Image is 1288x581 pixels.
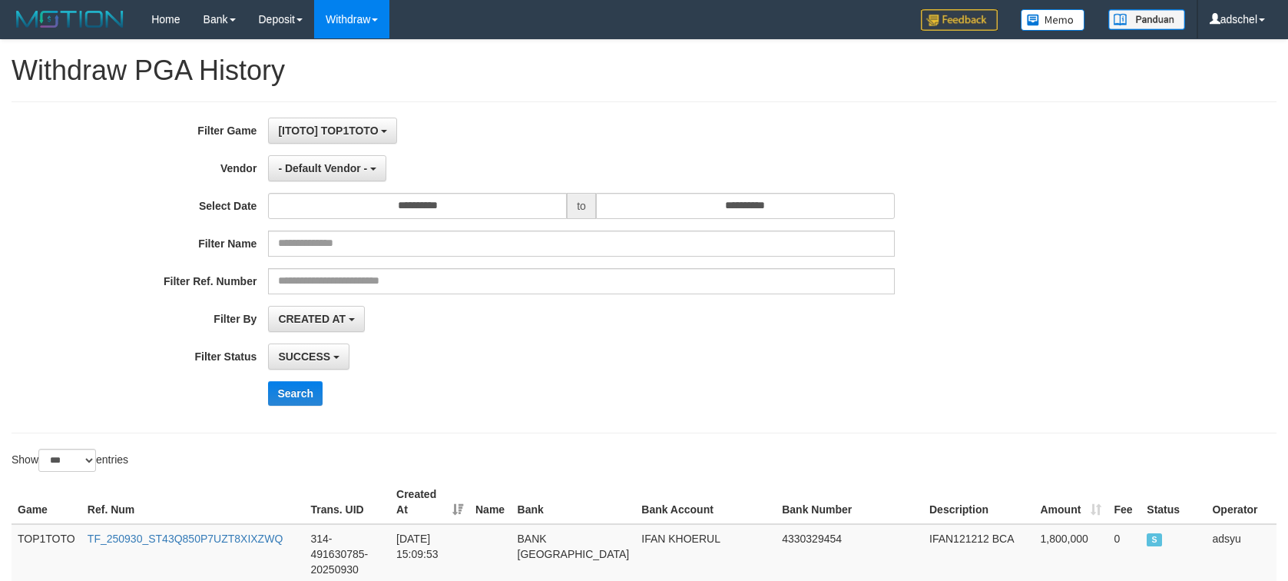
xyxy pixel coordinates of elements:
[12,8,128,31] img: MOTION_logo.png
[268,118,397,144] button: [ITOTO] TOP1TOTO
[12,480,81,524] th: Game
[304,480,390,524] th: Trans. UID
[88,533,283,545] a: TF_250930_ST43Q850P7UZT8XIXZWQ
[81,480,305,524] th: Ref. Num
[278,313,346,325] span: CREATED AT
[278,124,378,137] span: [ITOTO] TOP1TOTO
[776,480,923,524] th: Bank Number
[38,449,96,472] select: Showentries
[1021,9,1085,31] img: Button%20Memo.svg
[635,480,776,524] th: Bank Account
[12,449,128,472] label: Show entries
[1141,480,1206,524] th: Status
[1206,480,1276,524] th: Operator
[567,193,596,219] span: to
[1147,533,1162,546] span: SUCCESS
[390,480,469,524] th: Created At: activate to sort column ascending
[278,162,367,174] span: - Default Vendor -
[1034,480,1108,524] th: Amount: activate to sort column ascending
[1108,480,1141,524] th: Fee
[268,155,386,181] button: - Default Vendor -
[12,55,1276,86] h1: Withdraw PGA History
[469,480,512,524] th: Name
[268,381,323,406] button: Search
[512,480,636,524] th: Bank
[268,344,349,370] button: SUCCESS
[278,350,330,363] span: SUCCESS
[268,306,365,332] button: CREATED AT
[921,9,998,31] img: Feedback.jpg
[923,480,1034,524] th: Description
[1108,9,1185,30] img: panduan.png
